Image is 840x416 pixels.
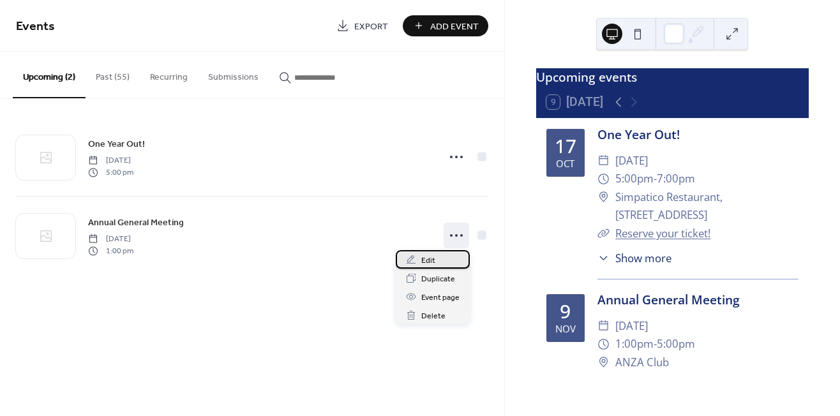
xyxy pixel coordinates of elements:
div: ​ [597,152,610,170]
span: Events [16,14,55,39]
span: [DATE] [88,155,133,167]
span: Add Event [430,20,479,33]
span: 1:00pm [615,335,654,353]
span: ANZA Club [615,353,669,372]
span: Simpatico Restaurant, [STREET_ADDRESS] [615,188,799,225]
span: - [654,170,657,188]
div: ​ [597,188,610,207]
button: ​Show more [597,250,672,266]
div: Upcoming events [536,68,809,87]
button: Upcoming (2) [13,52,86,98]
span: - [654,335,657,353]
div: 9 [560,302,571,321]
button: Recurring [140,52,198,97]
div: ​ [597,317,610,336]
span: 7:00pm [657,170,695,188]
span: Delete [421,309,446,323]
span: Duplicate [421,272,455,286]
div: ​ [597,250,610,266]
a: Export [327,15,398,36]
div: ​ [597,353,610,372]
button: Past (55) [86,52,140,97]
span: One Year Out! [88,138,145,151]
span: Edit [421,254,435,267]
div: ​ [597,170,610,188]
div: Annual General Meeting [597,291,799,309]
span: Show more [615,250,671,266]
a: Annual General Meeting [88,215,184,230]
button: Add Event [403,15,488,36]
button: Submissions [198,52,269,97]
div: ​ [597,225,610,243]
span: Event page [421,291,460,304]
span: 5:00pm [657,335,695,353]
a: One Year Out! [597,126,680,143]
span: [DATE] [615,152,648,170]
span: [DATE] [88,234,133,245]
div: ​ [597,335,610,353]
span: 5:00pm [615,170,654,188]
span: 1:00 pm [88,245,133,256]
a: One Year Out! [88,137,145,151]
div: Oct [556,159,574,168]
span: Export [354,20,388,33]
span: 5:00 pm [88,167,133,178]
a: Reserve your ticket! [615,226,710,241]
div: 17 [555,137,576,156]
div: Nov [555,324,576,334]
span: [DATE] [615,317,648,336]
span: Annual General Meeting [88,216,184,230]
